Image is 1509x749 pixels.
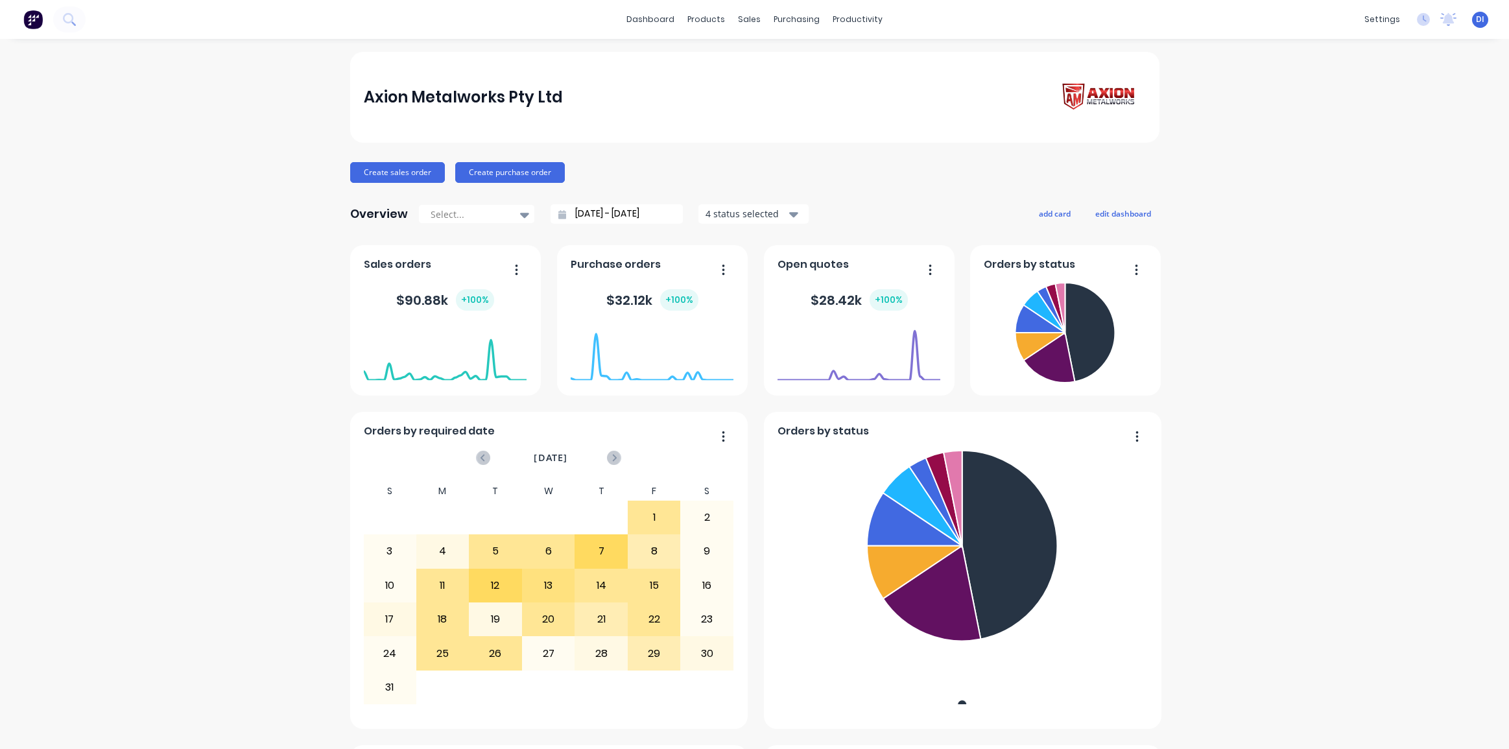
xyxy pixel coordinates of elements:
div: 12 [469,569,521,602]
div: + 100 % [660,289,698,311]
img: Axion Metalworks Pty Ltd [1054,79,1145,116]
div: 25 [417,637,469,669]
div: T [469,482,522,501]
div: 22 [628,603,680,636]
button: Create purchase order [455,162,565,183]
div: + 100 % [870,289,908,311]
div: T [575,482,628,501]
span: Purchase orders [571,257,661,272]
div: 21 [575,603,627,636]
div: 20 [523,603,575,636]
div: 30 [681,637,733,669]
div: 29 [628,637,680,669]
div: products [681,10,731,29]
div: Overview [350,201,408,227]
div: 14 [575,569,627,602]
div: 15 [628,569,680,602]
div: 26 [469,637,521,669]
button: Create sales order [350,162,445,183]
div: 4 [417,535,469,567]
div: $ 90.88k [396,289,494,311]
div: productivity [826,10,889,29]
span: DI [1476,14,1484,25]
div: 19 [469,603,521,636]
div: 31 [364,671,416,704]
div: 4 status selected [706,207,787,220]
div: 11 [417,569,469,602]
span: Orders by status [984,257,1075,272]
div: 5 [469,535,521,567]
div: 27 [523,637,575,669]
div: 6 [523,535,575,567]
div: M [416,482,469,501]
button: edit dashboard [1087,205,1159,222]
div: settings [1358,10,1407,29]
div: 24 [364,637,416,669]
div: + 100 % [456,289,494,311]
div: $ 32.12k [606,289,698,311]
div: 17 [364,603,416,636]
div: purchasing [767,10,826,29]
span: [DATE] [534,451,567,465]
div: 9 [681,535,733,567]
div: 3 [364,535,416,567]
div: 13 [523,569,575,602]
a: dashboard [620,10,681,29]
img: Factory [23,10,43,29]
button: add card [1030,205,1079,222]
div: 23 [681,603,733,636]
div: 1 [628,501,680,534]
button: 4 status selected [698,204,809,224]
div: 10 [364,569,416,602]
span: Open quotes [778,257,849,272]
div: 2 [681,501,733,534]
div: Axion Metalworks Pty Ltd [364,84,563,110]
div: S [363,482,416,501]
div: S [680,482,733,501]
div: $ 28.42k [811,289,908,311]
span: Sales orders [364,257,431,272]
div: 18 [417,603,469,636]
div: F [628,482,681,501]
div: W [522,482,575,501]
div: 28 [575,637,627,669]
div: 8 [628,535,680,567]
div: 16 [681,569,733,602]
div: sales [731,10,767,29]
div: 7 [575,535,627,567]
